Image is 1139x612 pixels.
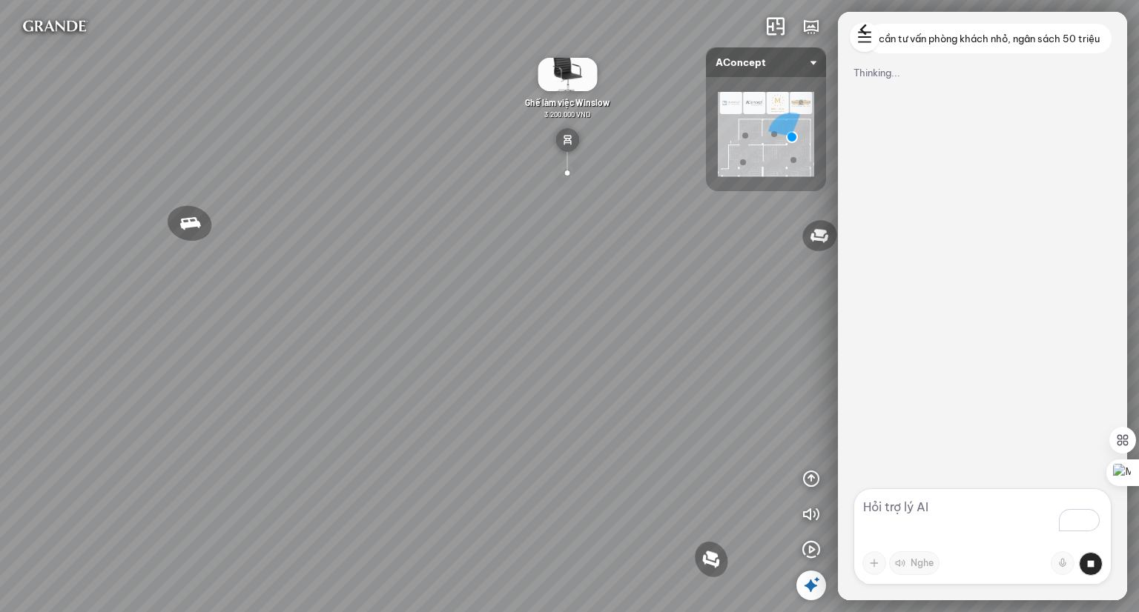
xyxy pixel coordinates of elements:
p: cần tư vấn phòng khách nhỏ, ngân sách 50 triệu [879,31,1100,46]
span: Ghế làm việc Winslow [525,97,610,107]
textarea: To enrich screen reader interactions, please activate Accessibility in Grammarly extension settings [854,488,1112,585]
span: 3.200.000 VND [544,110,590,119]
img: logo [12,12,97,41]
img: ghe_lam_viec_wi_Y9JC27A3G7CD.gif [538,58,597,91]
img: type_chair_EH76Y3RXHCN6.svg [555,128,579,152]
img: AConcept_CTMHTJT2R6E4.png [718,92,814,176]
div: Thinking... [854,65,1112,80]
span: AConcept [716,47,816,77]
